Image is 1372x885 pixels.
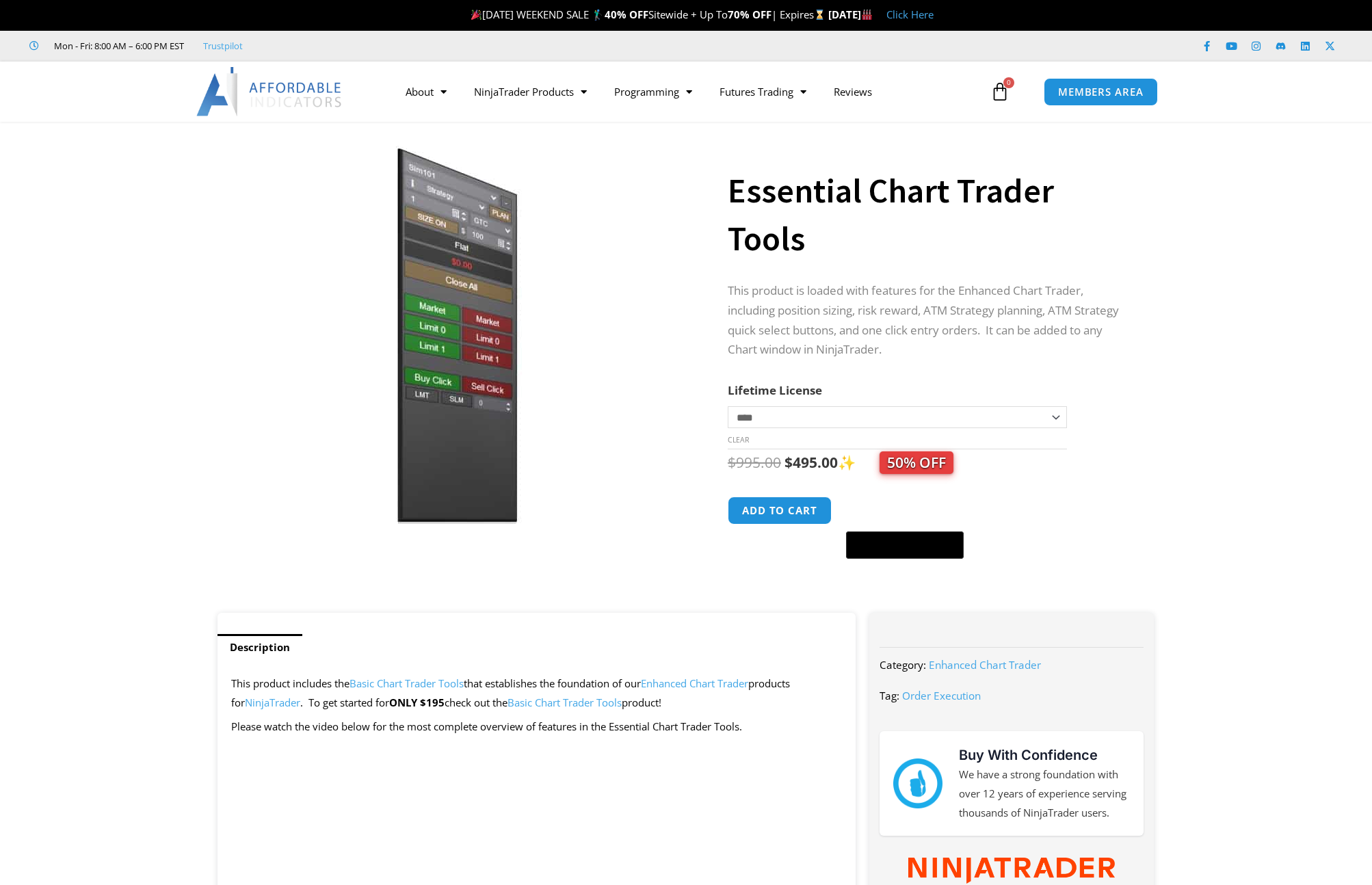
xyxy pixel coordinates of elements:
a: Enhanced Chart Trader [929,658,1041,672]
strong: 40% OFF [605,8,648,21]
h3: Buy With Confidence [959,745,1130,765]
a: NinjaTrader Products [460,76,601,107]
img: ⌛ [815,10,825,20]
span: 50% OFF [880,451,953,474]
a: Basic Chart Trader Tools [507,696,622,709]
button: Buy with GPay [846,531,964,559]
span: MEMBERS AREA [1058,87,1144,97]
bdi: 495.00 [784,453,838,472]
a: Basic Chart Trader Tools [349,676,464,690]
iframe: Secure express checkout frame [843,494,966,527]
a: Order Execution [902,689,981,702]
a: About [392,76,460,107]
button: Add to cart [728,497,832,525]
span: Tag: [880,689,899,702]
p: Please watch the video below for the most complete overview of features in the Essential Chart Tr... [231,717,842,737]
a: 0 [970,72,1030,111]
a: Description [217,634,302,661]
h1: Essential Chart Trader Tools [728,167,1127,263]
p: We have a strong foundation with over 12 years of experience serving thousands of NinjaTrader users. [959,765,1130,823]
a: Futures Trading [706,76,820,107]
a: MEMBERS AREA [1044,78,1158,106]
a: Click Here [886,8,934,21]
p: This product is loaded with features for the Enhanced Chart Trader, including position sizing, ri... [728,281,1127,360]
strong: ONLY $195 [389,696,445,709]
a: Trustpilot [203,38,243,54]
p: This product includes the that establishes the foundation of our products for . To get started for [231,674,842,713]
label: Lifetime License [728,382,822,398]
img: 🏭 [862,10,872,20]
img: mark thumbs good 43913 | Affordable Indicators – NinjaTrader [893,758,942,808]
span: Mon - Fri: 8:00 AM – 6:00 PM EST [51,38,184,54]
img: LogoAI | Affordable Indicators – NinjaTrader [196,67,343,116]
a: NinjaTrader [245,696,300,709]
a: Reviews [820,76,886,107]
span: 0 [1003,77,1014,88]
img: NinjaTrader Wordmark color RGB | Affordable Indicators – NinjaTrader [908,858,1114,884]
bdi: 995.00 [728,453,781,472]
span: $ [728,453,736,472]
a: Clear options [728,435,749,445]
iframe: PayPal Message 1 [728,567,1127,579]
span: Category: [880,658,926,672]
a: Enhanced Chart Trader [641,676,748,690]
strong: [DATE] [828,8,873,21]
strong: 70% OFF [728,8,771,21]
span: [DATE] WEEKEND SALE 🏌️‍♂️ Sitewide + Up To | Expires [468,8,828,21]
span: ✨ [838,453,953,472]
img: 🎉 [471,10,481,20]
span: $ [784,453,793,472]
span: check out the product! [445,696,661,709]
a: Programming [601,76,706,107]
nav: Menu [392,76,987,107]
img: Essential Chart Trader Tools [237,146,677,524]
